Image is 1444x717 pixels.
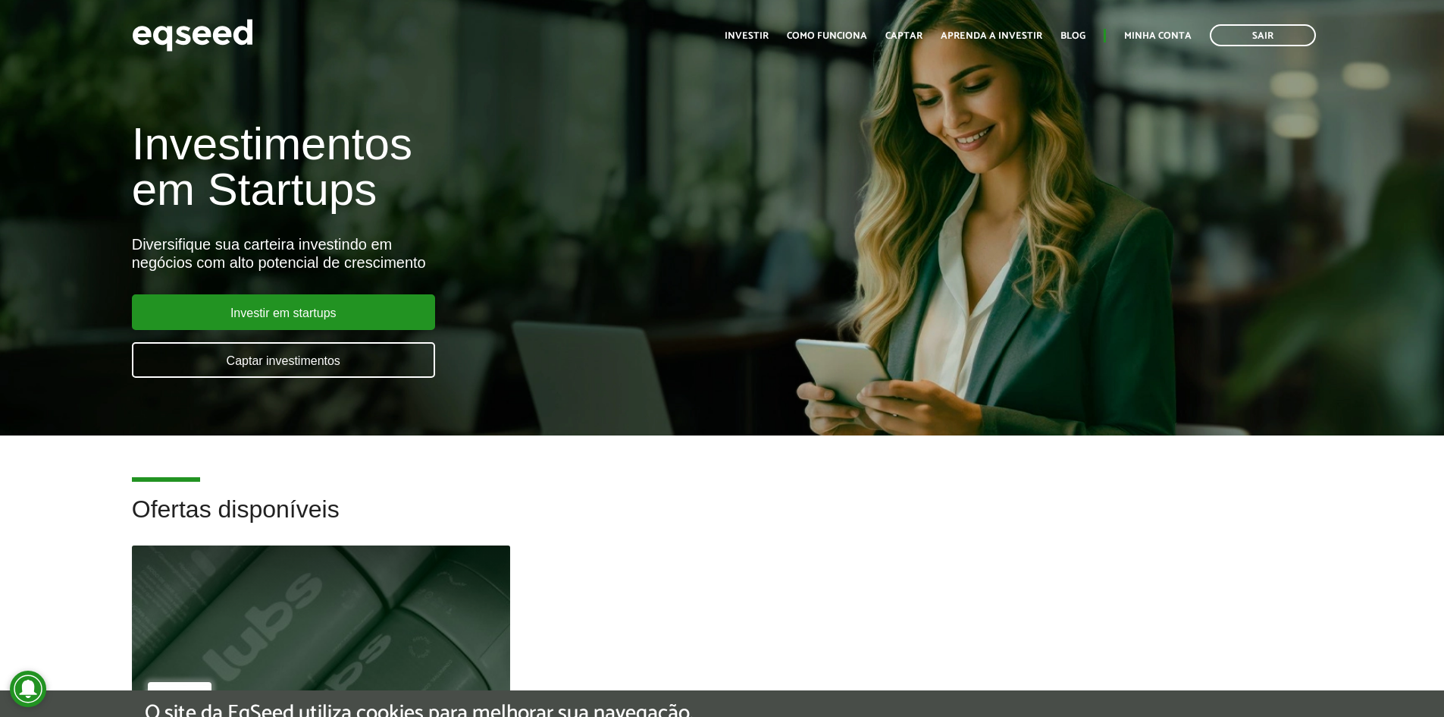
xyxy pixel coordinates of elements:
a: Como funciona [787,31,867,41]
h2: Ofertas disponíveis [132,496,1313,546]
a: Investir [725,31,769,41]
img: EqSeed [132,15,253,55]
h1: Investimentos em Startups [132,121,832,212]
div: Diversifique sua carteira investindo em negócios com alto potencial de crescimento [132,235,832,272]
a: Captar [885,31,922,41]
a: Minha conta [1124,31,1192,41]
a: Blog [1060,31,1085,41]
a: Captar investimentos [132,342,435,378]
a: Sair [1210,24,1316,46]
a: Aprenda a investir [941,31,1042,41]
a: Investir em startups [132,294,435,330]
